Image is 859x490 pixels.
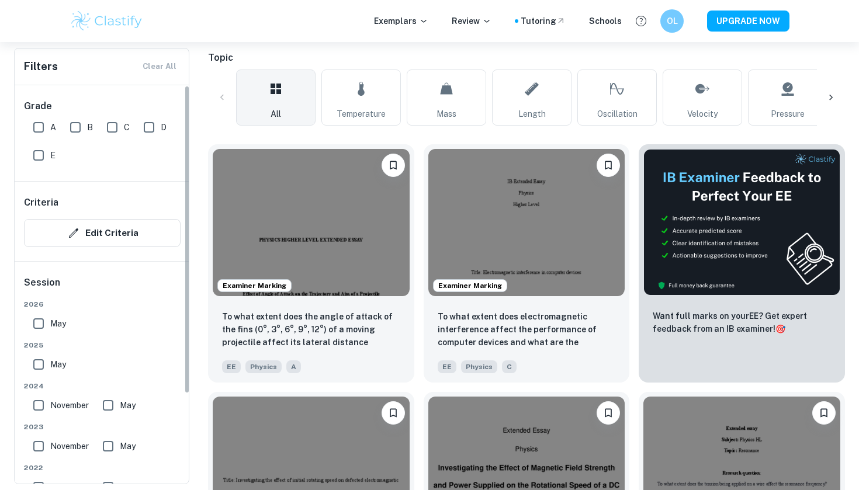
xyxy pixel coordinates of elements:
span: EE [438,360,456,373]
p: Review [452,15,491,27]
span: Physics [245,360,282,373]
span: EE [222,360,241,373]
span: A [286,360,301,373]
span: May [120,440,136,453]
button: Bookmark [382,154,405,177]
span: Oscillation [597,107,638,120]
p: To what extent does electromagnetic interference affect the performance of computer devices and w... [438,310,616,350]
span: A [50,121,56,134]
a: Examiner MarkingBookmarkTo what extent does the angle of attack of the fins (0°, 3°, 6°, 9°, 12°)... [208,144,414,383]
button: Bookmark [597,154,620,177]
img: Clastify logo [70,9,144,33]
span: C [124,121,130,134]
a: Tutoring [521,15,566,27]
span: 2024 [24,381,181,391]
a: ThumbnailWant full marks on yourEE? Get expert feedback from an IB examiner! [639,144,845,383]
button: Help and Feedback [631,11,651,31]
span: November [50,399,89,412]
span: Examiner Marking [434,280,507,291]
span: Examiner Marking [218,280,291,291]
img: Physics EE example thumbnail: To what extent does the angle of attack [213,149,410,296]
span: C [502,360,517,373]
span: 2026 [24,299,181,310]
h6: Topic [208,51,845,65]
span: D [161,121,167,134]
h6: Grade [24,99,181,113]
button: OL [660,9,684,33]
h6: Filters [24,58,58,75]
img: Physics EE example thumbnail: To what extent does electromagnetic inte [428,149,625,296]
span: All [271,107,281,120]
a: Examiner MarkingBookmarkTo what extent does electromagnetic interference affect the performance o... [424,144,630,383]
h6: Criteria [24,196,58,210]
span: 🎯 [775,324,785,333]
span: Velocity [687,107,718,120]
button: Bookmark [597,401,620,425]
span: 2023 [24,422,181,432]
a: Schools [589,15,622,27]
span: May [50,317,66,330]
span: Physics [461,360,497,373]
button: Edit Criteria [24,219,181,247]
h6: OL [666,15,679,27]
span: November [50,440,89,453]
button: Bookmark [382,401,405,425]
span: E [50,149,56,162]
p: Want full marks on your EE ? Get expert feedback from an IB examiner! [653,310,831,335]
p: To what extent does the angle of attack of the fins (0°, 3°, 6°, 9°, 12°) of a moving projectile ... [222,310,400,350]
span: Pressure [771,107,805,120]
button: Bookmark [812,401,836,425]
span: May [50,358,66,371]
span: 2022 [24,463,181,473]
span: 2025 [24,340,181,350]
h6: Session [24,276,181,299]
span: May [120,399,136,412]
button: UPGRADE NOW [707,11,789,32]
span: Length [518,107,546,120]
span: Temperature [337,107,386,120]
span: Mass [437,107,456,120]
p: Exemplars [374,15,428,27]
img: Thumbnail [643,149,840,296]
span: B [87,121,93,134]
